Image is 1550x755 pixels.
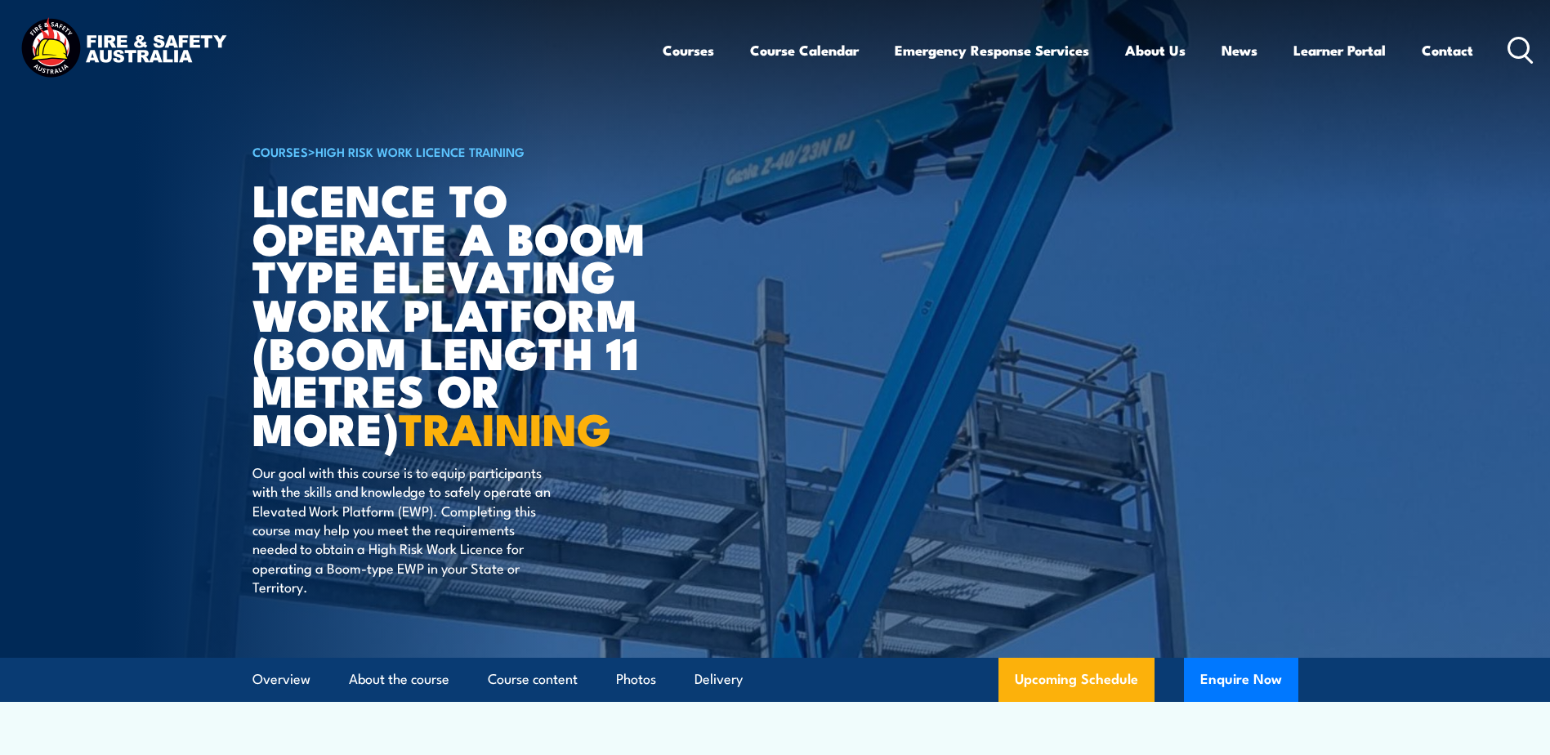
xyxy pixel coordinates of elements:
a: High Risk Work Licence Training [315,142,525,160]
a: Course content [488,658,578,701]
a: Contact [1422,29,1473,72]
a: Learner Portal [1293,29,1386,72]
a: Emergency Response Services [895,29,1089,72]
a: Course Calendar [750,29,859,72]
a: Photos [616,658,656,701]
a: COURSES [252,142,308,160]
strong: TRAINING [399,393,611,461]
a: About the course [349,658,449,701]
a: Courses [663,29,714,72]
a: Upcoming Schedule [998,658,1155,702]
p: Our goal with this course is to equip participants with the skills and knowledge to safely operat... [252,462,551,596]
h6: > [252,141,656,161]
a: News [1222,29,1257,72]
h1: Licence to operate a boom type elevating work platform (boom length 11 metres or more) [252,180,656,447]
a: About Us [1125,29,1186,72]
a: Overview [252,658,310,701]
a: Delivery [695,658,743,701]
button: Enquire Now [1184,658,1298,702]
